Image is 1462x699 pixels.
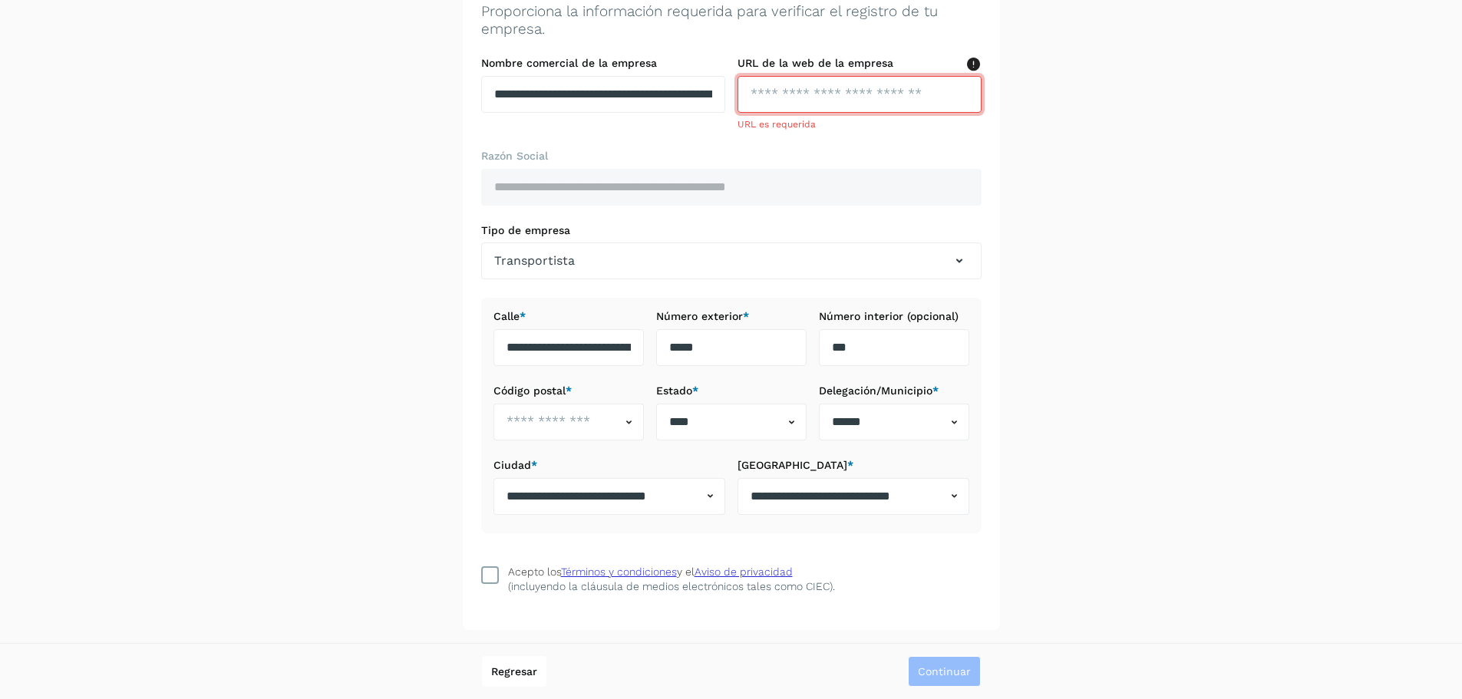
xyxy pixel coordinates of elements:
a: Aviso de privacidad [695,565,793,578]
label: Tipo de empresa [481,224,982,237]
button: Continuar [908,656,981,687]
div: Acepto los y el [508,564,793,580]
label: [GEOGRAPHIC_DATA] [738,459,969,472]
label: Razón Social [481,150,982,163]
span: Transportista [494,252,575,270]
a: Términos y condiciones [561,565,677,578]
label: Ciudad [493,459,725,472]
span: Regresar [491,666,537,677]
label: Delegación/Municipio [819,384,969,397]
span: Continuar [918,666,971,677]
button: Regresar [482,656,546,687]
label: Número exterior [656,310,807,323]
label: Número interior (opcional) [819,310,969,323]
label: Estado [656,384,807,397]
label: Nombre comercial de la empresa [481,57,725,70]
label: Calle [493,310,644,323]
label: Código postal [493,384,644,397]
label: URL de la web de la empresa [738,57,982,70]
span: URL es requerida [738,119,816,130]
p: Proporciona la información requerida para verificar el registro de tu empresa. [481,3,982,38]
p: (incluyendo la cláusula de medios electrónicos tales como CIEC). [508,580,835,593]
